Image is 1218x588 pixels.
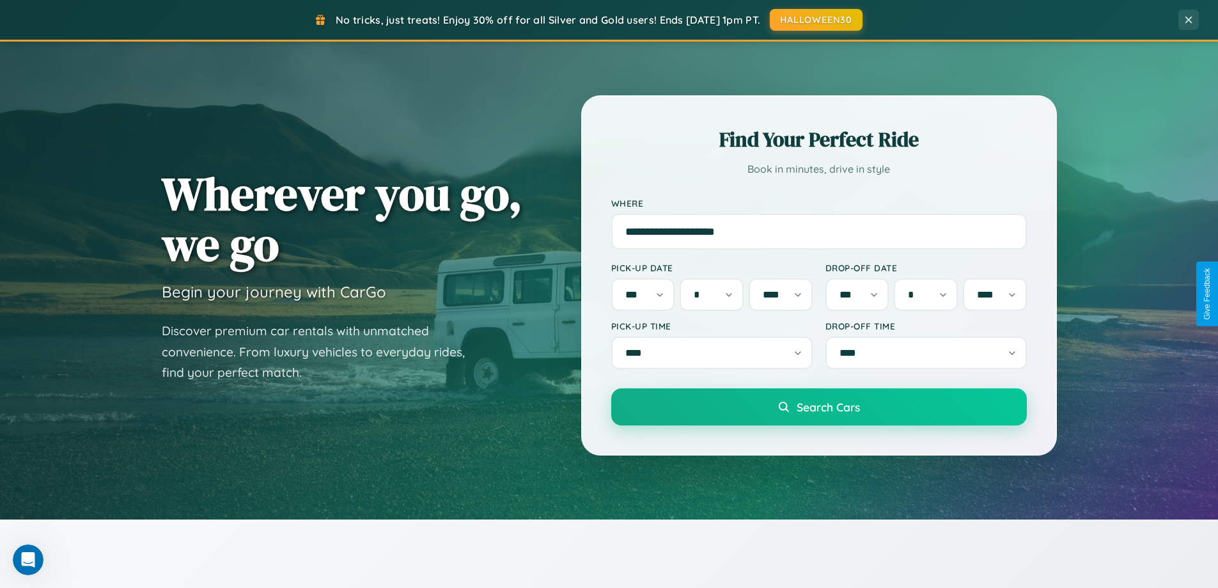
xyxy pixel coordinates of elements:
[162,321,481,383] p: Discover premium car rentals with unmatched convenience. From luxury vehicles to everyday rides, ...
[611,388,1027,425] button: Search Cars
[611,198,1027,209] label: Where
[825,321,1027,331] label: Drop-off Time
[825,262,1027,273] label: Drop-off Date
[336,13,760,26] span: No tricks, just treats! Enjoy 30% off for all Silver and Gold users! Ends [DATE] 1pm PT.
[611,160,1027,179] p: Book in minutes, drive in style
[770,9,863,31] button: HALLOWEEN30
[162,282,386,301] h3: Begin your journey with CarGo
[611,125,1027,154] h2: Find Your Perfect Ride
[1203,268,1212,320] div: Give Feedback
[611,321,813,331] label: Pick-up Time
[611,262,813,273] label: Pick-up Date
[162,168,522,269] h1: Wherever you go, we go
[797,400,860,414] span: Search Cars
[13,544,43,575] iframe: Intercom live chat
